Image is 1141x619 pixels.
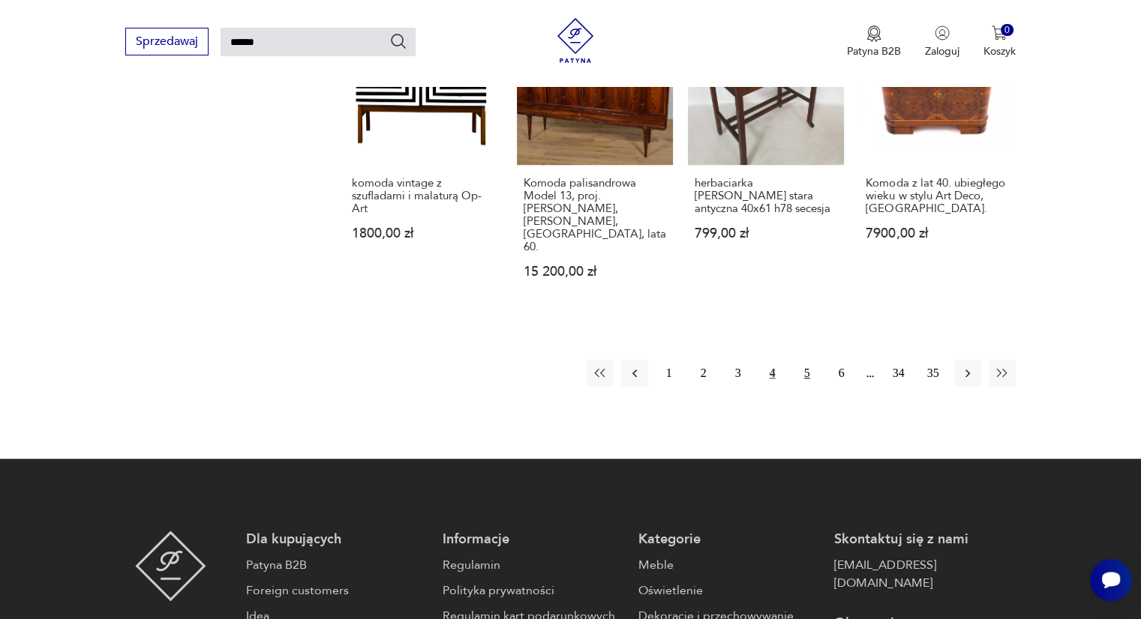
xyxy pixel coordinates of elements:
img: Ikona medalu [866,25,881,42]
p: 7900,00 zł [866,227,1008,240]
p: Skontaktuj się z nami [834,531,1015,549]
h3: herbaciarka [PERSON_NAME] stara antyczna 40x61 h78 secesja [695,177,837,215]
button: Sprzedawaj [125,28,209,55]
button: 2 [690,360,717,387]
button: Zaloguj [925,25,959,58]
p: Dla kupujących [246,531,427,549]
a: komoda vintage z szufladami i malaturą Op-Artkomoda vintage z szufladami i malaturą Op-Art1800,00 zł [345,9,501,307]
iframe: Smartsupp widget button [1090,559,1132,601]
p: Koszyk [983,44,1016,58]
p: Kategorie [638,531,819,549]
a: Komoda z lat 40. ubiegłego wieku w stylu Art Deco, Polska.Komoda z lat 40. ubiegłego wieku w styl... [859,9,1015,307]
a: Patyna B2B [246,556,427,574]
a: Sprzedawaj [125,37,209,48]
button: 1 [656,360,683,387]
a: Oświetlenie [638,582,819,600]
img: Ikona koszyka [992,25,1007,40]
img: Patyna - sklep z meblami i dekoracjami vintage [553,18,598,63]
a: Foreign customers [246,582,427,600]
a: Ikona medaluPatyna B2B [847,25,901,58]
button: 5 [794,360,821,387]
img: Patyna - sklep z meblami i dekoracjami vintage [135,531,206,601]
h3: Komoda palisandrowa Model 13, proj. [PERSON_NAME], [PERSON_NAME], [GEOGRAPHIC_DATA], lata 60. [524,177,666,253]
img: Ikonka użytkownika [935,25,950,40]
a: Meble [638,556,819,574]
button: 35 [920,360,947,387]
a: KlasykKomoda palisandrowa Model 13, proj. G. Omann, Omann Jun, Dania, lata 60.Komoda palisandrowa... [517,9,673,307]
div: 0 [1001,24,1013,37]
button: 3 [725,360,752,387]
button: 0Koszyk [983,25,1016,58]
p: 15 200,00 zł [524,265,666,278]
button: Szukaj [389,32,407,50]
p: Informacje [443,531,623,549]
p: Patyna B2B [847,44,901,58]
button: 4 [759,360,786,387]
a: herbaciarka witryna komoda stara antyczna 40x61 h78 secesjaherbaciarka [PERSON_NAME] stara antycz... [688,9,844,307]
h3: Komoda z lat 40. ubiegłego wieku w stylu Art Deco, [GEOGRAPHIC_DATA]. [866,177,1008,215]
button: 6 [828,360,855,387]
a: [EMAIL_ADDRESS][DOMAIN_NAME] [834,556,1015,592]
p: 1800,00 zł [352,227,494,240]
p: Zaloguj [925,44,959,58]
button: 34 [885,360,912,387]
a: Regulamin [443,556,623,574]
a: Polityka prywatności [443,582,623,600]
p: 799,00 zł [695,227,837,240]
h3: komoda vintage z szufladami i malaturą Op-Art [352,177,494,215]
button: Patyna B2B [847,25,901,58]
